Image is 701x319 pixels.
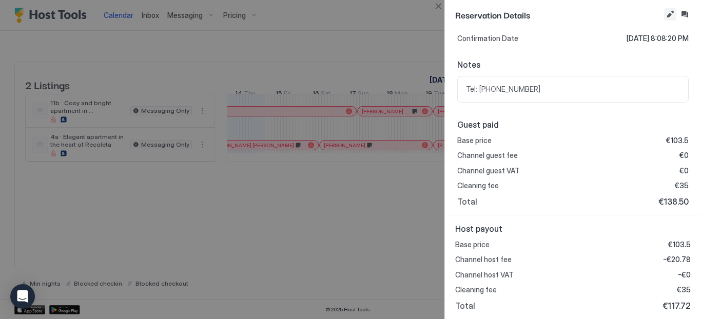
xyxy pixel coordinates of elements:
[678,270,691,280] span: -€0
[677,285,691,294] span: €35
[663,301,691,311] span: €117.72
[10,284,35,309] div: Open Intercom Messenger
[679,151,689,160] span: €0
[678,8,691,21] button: Inbox
[455,301,475,311] span: Total
[455,270,514,280] span: Channel host VAT
[466,85,680,94] span: Tel: [PHONE_NUMBER]
[664,8,676,21] button: Edit reservation
[455,285,497,294] span: Cleaning fee
[455,8,662,21] span: Reservation Details
[675,181,689,190] span: €35
[455,240,490,249] span: Base price
[663,255,691,264] span: -€20.78
[457,59,689,70] span: Notes
[457,181,499,190] span: Cleaning fee
[457,136,492,145] span: Base price
[668,240,691,249] span: €103.5
[457,196,477,207] span: Total
[457,151,518,160] span: Channel guest fee
[627,34,689,43] span: [DATE] 8:08:20 PM
[679,166,689,175] span: €0
[457,119,689,130] span: Guest paid
[457,34,518,43] span: Confirmation Date
[455,255,512,264] span: Channel host fee
[455,224,691,234] span: Host payout
[666,136,689,145] span: €103.5
[658,196,689,207] span: €138.50
[457,166,520,175] span: Channel guest VAT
